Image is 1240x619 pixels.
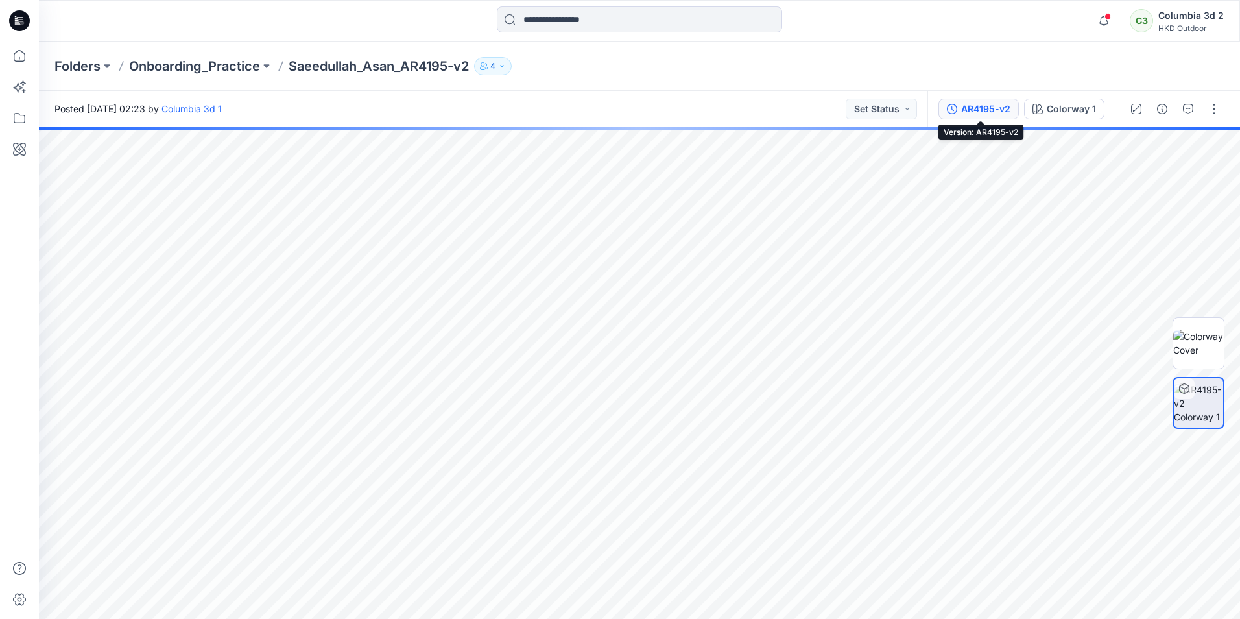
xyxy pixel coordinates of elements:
p: 4 [490,59,495,73]
img: Colorway Cover [1173,330,1224,357]
div: AR4195-v2 [961,102,1010,116]
p: Saeedullah_Asan_AR4195-v2 [289,57,469,75]
button: 4 [474,57,512,75]
div: Columbia 3d 2 [1158,8,1224,23]
button: Colorway 1 [1024,99,1104,119]
div: Colorway 1 [1047,102,1096,116]
span: Posted [DATE] 02:23 by [54,102,222,115]
button: Details [1152,99,1173,119]
a: Onboarding_Practice [129,57,260,75]
a: Columbia 3d 1 [161,103,222,114]
a: Folders [54,57,101,75]
img: AR4195-v2 Colorway 1 [1174,383,1223,424]
button: AR4195-v2 [938,99,1019,119]
div: HKD Outdoor [1158,23,1224,33]
div: C3 [1130,9,1153,32]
